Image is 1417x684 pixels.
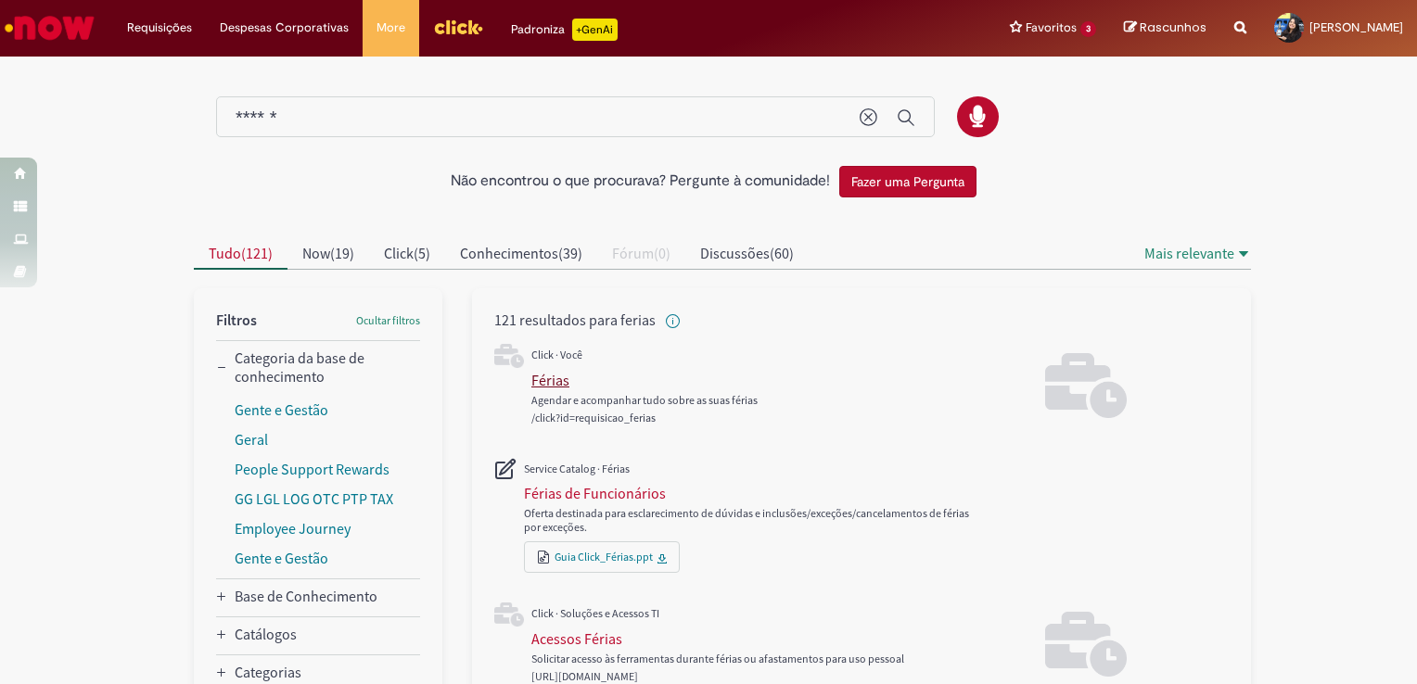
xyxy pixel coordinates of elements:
[220,19,349,37] span: Despesas Corporativas
[2,9,97,46] img: ServiceNow
[1124,19,1206,37] a: Rascunhos
[377,19,405,37] span: More
[1309,19,1403,35] span: [PERSON_NAME]
[1026,19,1077,37] span: Favoritos
[511,19,618,41] div: Padroniza
[433,13,483,41] img: click_logo_yellow_360x200.png
[839,166,977,197] button: Fazer uma Pergunta
[572,19,618,41] p: +GenAi
[1140,19,1206,36] span: Rascunhos
[451,173,830,190] h2: Não encontrou o que procurava? Pergunte à comunidade!
[127,19,192,37] span: Requisições
[1080,21,1096,37] span: 3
